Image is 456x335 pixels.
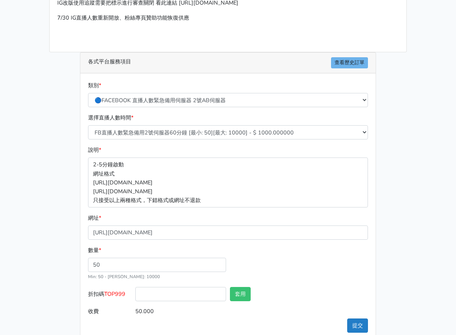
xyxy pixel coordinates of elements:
[88,113,133,122] label: 選擇直播人數時間
[86,304,133,318] label: 收費
[230,287,251,301] button: 套用
[57,13,399,22] p: 7/30 IG直播人數重新開放、粉絲專頁贊助功能恢復供應
[88,81,101,90] label: 類別
[80,53,376,73] div: 各式平台服務項目
[331,57,368,68] a: 查看歷史訂單
[88,226,368,240] input: 這邊填入網址
[88,214,101,222] label: 網址
[347,318,368,333] button: 提交
[86,287,133,304] label: 折扣碼
[88,246,101,255] label: 數量
[88,158,368,207] p: 2-5分鐘啟動 網址格式 [URL][DOMAIN_NAME] [URL][DOMAIN_NAME] 只接受以上兩種格式，下錯格式或網址不退款
[88,274,160,280] small: Min: 50 - [PERSON_NAME]: 10000
[104,290,125,298] span: TOP999
[88,146,101,154] label: 說明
